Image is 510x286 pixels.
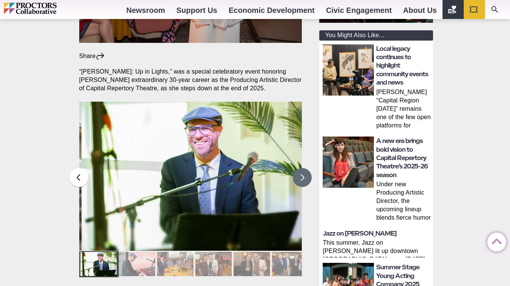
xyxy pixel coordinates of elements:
[376,180,431,223] p: Under new Producing Artistic Director, the upcoming lineup blends fierce humor and dazzling theat...
[487,233,502,248] a: Back to Top
[323,230,397,237] a: Jazz on [PERSON_NAME]
[79,52,105,60] div: Share
[323,137,374,188] img: thumbnail: A new era brings bold vision to Capital Repertory Theatre’s 2025-26 season
[323,44,374,96] img: thumbnail: Local legacy continues to highlight community events and news
[319,30,433,41] div: You Might Also Like...
[376,88,431,131] p: [PERSON_NAME] “Capital Region [DATE]” remains one of the few open platforms for everyday voices S...
[79,68,302,93] p: “[PERSON_NAME]: Up in Lights,” was a special celebratory event honoring [PERSON_NAME] extraordina...
[293,168,312,187] button: Next slide
[376,137,428,179] a: A new era brings bold vision to Capital Repertory Theatre’s 2025-26 season
[323,239,431,258] p: This summer, Jazz on [PERSON_NAME] lit up downtown [GEOGRAPHIC_DATA] every [DATE] with live, lunc...
[376,45,428,86] a: Local legacy continues to highlight community events and news
[69,168,88,187] button: Previous slide
[4,3,89,14] img: Proctors logo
